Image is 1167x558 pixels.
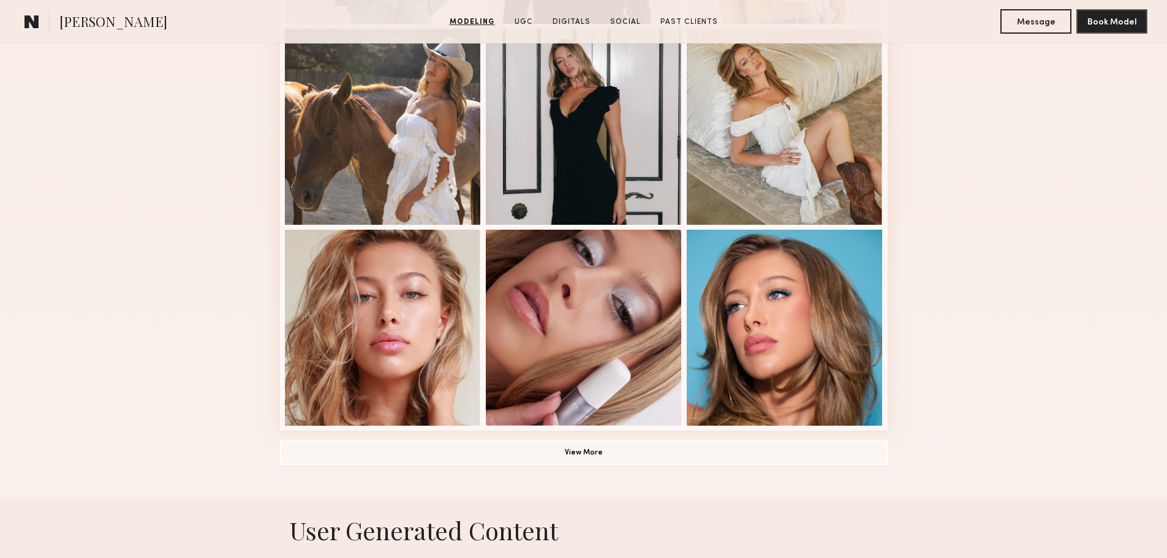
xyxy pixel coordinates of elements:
button: View More [280,440,888,465]
a: Past Clients [655,17,723,28]
a: UGC [510,17,538,28]
a: Modeling [445,17,500,28]
a: Digitals [548,17,595,28]
button: Message [1000,9,1071,34]
span: [PERSON_NAME] [59,12,167,34]
a: Social [605,17,646,28]
a: Book Model [1076,16,1147,26]
button: Book Model [1076,9,1147,34]
h1: User Generated Content [270,514,897,546]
